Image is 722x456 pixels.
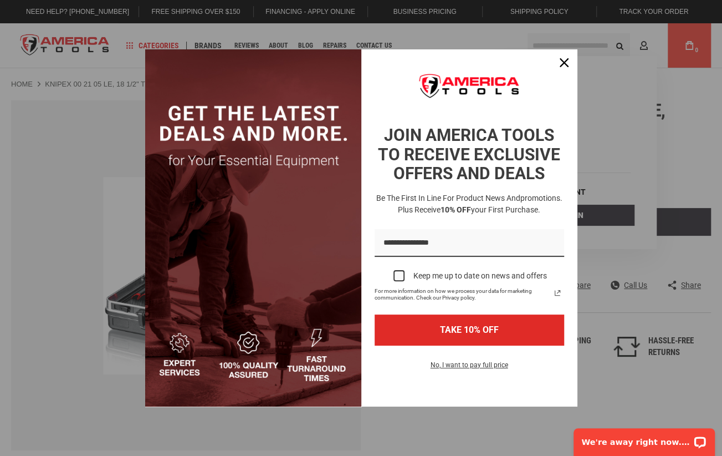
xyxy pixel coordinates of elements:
[560,58,569,67] svg: close icon
[398,194,562,214] span: promotions. Plus receive your first purchase.
[413,271,547,281] div: Keep me up to date on news and offers
[372,192,566,216] h3: Be the first in line for product news and
[551,286,564,300] svg: link icon
[566,421,722,456] iframe: LiveChat chat widget
[551,286,564,300] a: Read our Privacy Policy
[551,49,577,76] button: Close
[375,288,551,301] span: For more information on how we process your data for marketing communication. Check our Privacy p...
[378,125,560,183] strong: JOIN AMERICA TOOLS TO RECEIVE EXCLUSIVE OFFERS AND DEALS
[375,229,564,257] input: Email field
[441,205,471,214] strong: 10% OFF
[375,315,564,345] button: TAKE 10% OFF
[422,359,517,378] button: No, I want to pay full price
